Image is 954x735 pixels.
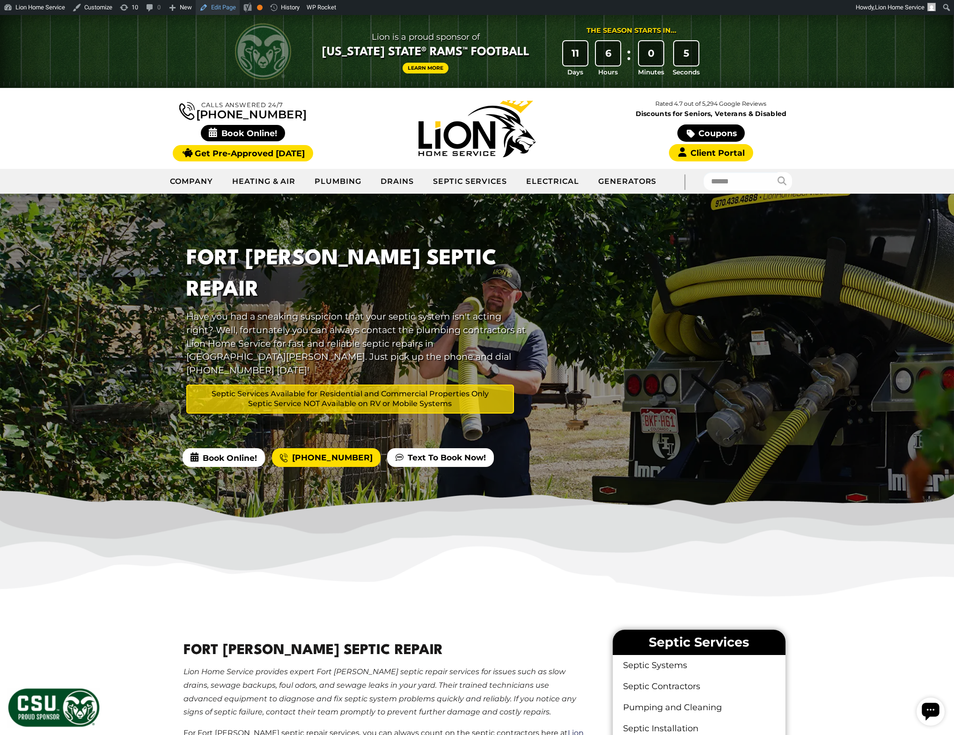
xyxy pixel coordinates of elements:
[173,145,313,161] a: Get Pre-Approved [DATE]
[183,667,576,716] em: Lion Home Service provides expert Fort [PERSON_NAME] septic repair services for issues such as sl...
[4,4,32,32] div: Open chat widget
[186,243,527,306] h1: Fort [PERSON_NAME] Septic Repair
[674,41,698,65] div: 5
[183,448,265,467] span: Book Online!
[257,5,263,10] div: OK
[305,170,371,193] a: Plumbing
[179,100,307,120] a: [PHONE_NUMBER]
[639,41,663,65] div: 0
[563,41,587,65] div: 11
[418,100,536,157] img: Lion Home Service
[371,170,424,193] a: Drains
[594,99,828,109] p: Rated 4.7 out of 5,294 Google Reviews
[613,697,785,718] a: Pumping and Cleaning
[613,630,785,655] li: Septic Services
[183,640,586,662] h2: Fort [PERSON_NAME] Septic Repair
[387,448,493,467] a: Text To Book Now!
[596,41,620,65] div: 6
[589,170,666,193] a: Generators
[669,144,753,161] a: Client Portal
[424,170,517,193] a: Septic Services
[567,67,583,77] span: Days
[191,399,509,409] span: Septic Service NOT Available on RV or Mobile Systems
[223,170,305,193] a: Heating & Air
[613,676,785,697] a: Septic Contractors
[598,67,618,77] span: Hours
[403,63,448,73] a: Learn More
[272,448,381,467] a: [PHONE_NUMBER]
[322,44,529,60] span: [US_STATE] State® Rams™ Football
[191,389,509,399] span: Septic Services Available for Residential and Commercial Properties Only
[673,67,700,77] span: Seconds
[186,310,527,377] p: Have you had a sneaking suspicion that your septic system isn't acting right? Well, fortunately y...
[587,26,676,36] div: The Season Starts in...
[201,125,286,141] span: Book Online!
[517,170,589,193] a: Electrical
[624,41,634,77] div: :
[235,23,291,80] img: CSU Rams logo
[875,4,925,11] span: Lion Home Service
[666,169,703,194] div: |
[7,687,101,728] img: CSU Sponsor Badge
[161,170,223,193] a: Company
[677,124,745,142] a: Coupons
[613,655,785,676] a: Septic Systems
[638,67,664,77] span: Minutes
[322,29,529,44] span: Lion is a proud sponsor of
[596,110,826,117] span: Discounts for Seniors, Veterans & Disabled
